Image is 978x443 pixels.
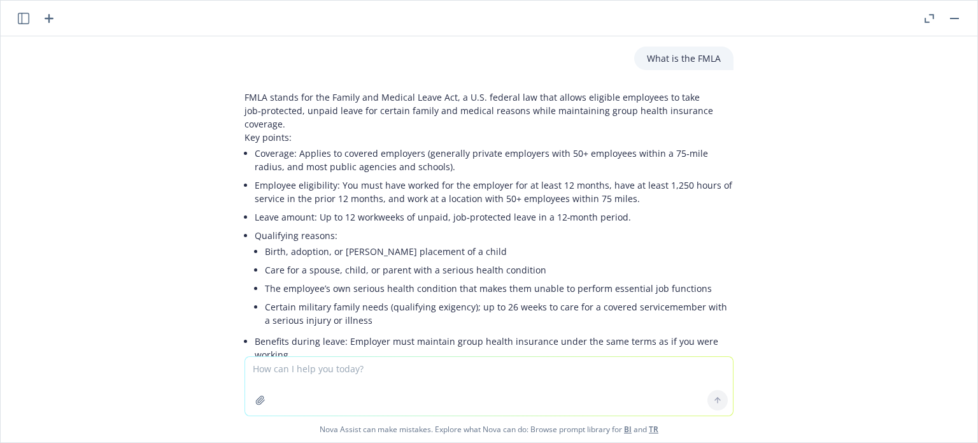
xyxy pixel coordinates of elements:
[255,332,733,364] li: Benefits during leave: Employer must maintain group health insurance under the same terms as if y...
[6,416,972,442] span: Nova Assist can make mistakes. Explore what Nova can do: Browse prompt library for and
[255,208,733,226] li: Leave amount: Up to 12 workweeks of unpaid, job‑protected leave in a 12‑month period.
[265,298,733,330] li: Certain military family needs (qualifying exigency); up to 26 weeks to care for a covered service...
[265,279,733,298] li: The employee’s own serious health condition that makes them unable to perform essential job funct...
[255,144,733,176] li: Coverage: Applies to covered employers (generally private employers with 50+ employees within a 7...
[649,424,658,435] a: TR
[255,226,733,332] li: Qualifying reasons:
[624,424,632,435] a: BI
[244,91,733,131] p: FMLA stands for the Family and Medical Leave Act, a U.S. federal law that allows eligible employe...
[647,52,721,65] p: What is the FMLA
[265,261,733,279] li: Care for a spouse, child, or parent with a serious health condition
[244,131,733,144] p: Key points:
[265,242,733,261] li: Birth, adoption, or [PERSON_NAME] placement of a child
[255,176,733,208] li: Employee eligibility: You must have worked for the employer for at least 12 months, have at least...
